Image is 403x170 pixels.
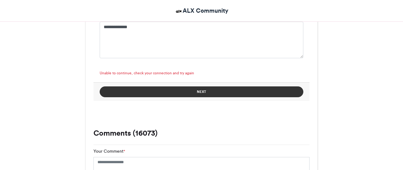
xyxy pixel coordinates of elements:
button: Next [100,86,303,97]
label: Your Comment [93,148,125,155]
span: Unable to continue, check your connection and try again [100,70,194,76]
img: ALX Community [175,7,183,15]
h3: Comments (16073) [93,129,310,137]
a: ALX Community [175,6,228,15]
